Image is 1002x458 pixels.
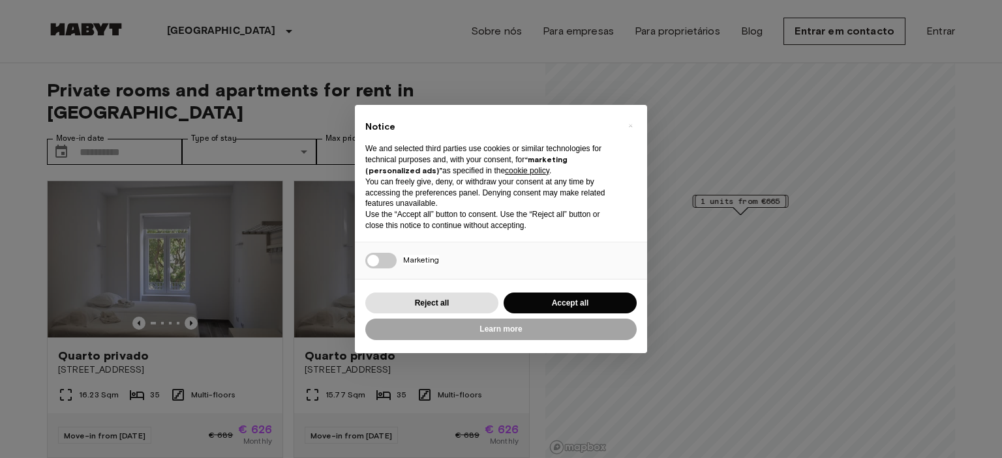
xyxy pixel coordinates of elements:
strong: “marketing (personalized ads)” [365,154,568,175]
button: Learn more [365,319,637,340]
h2: Notice [365,121,616,134]
a: cookie policy [505,166,549,175]
button: Close this notice [620,115,641,136]
p: Use the “Accept all” button to consent. Use the “Reject all” button or close this notice to conti... [365,209,616,231]
p: We and selected third parties use cookies or similar technologies for technical purposes and, wit... [365,143,616,176]
p: You can freely give, deny, or withdraw your consent at any time by accessing the preferences pane... [365,177,616,209]
button: Reject all [365,293,498,314]
span: × [628,118,633,134]
button: Accept all [504,293,637,314]
span: Marketing [403,255,439,265]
